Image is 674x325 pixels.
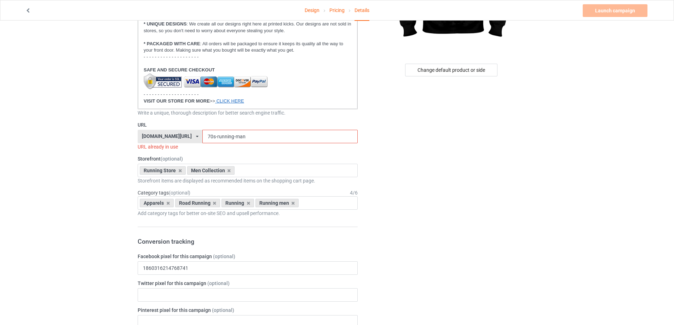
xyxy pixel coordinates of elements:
[138,177,358,184] div: Storefront items are displayed as recommended items on the shopping cart page.
[138,307,358,314] label: Pinterest pixel for this campaign
[140,166,186,175] div: Running Store
[144,21,186,27] strong: * UNIQUE DESIGNS
[144,98,352,105] p: >>
[255,199,299,207] div: Running men
[138,210,358,217] div: Add category tags for better on-site SEO and upsell performance.
[221,199,254,207] div: Running
[144,54,352,60] p: - - - - - - - - - - - - - - - - - - - -
[350,189,358,196] div: 4 / 6
[140,199,174,207] div: Apparels
[144,41,352,54] p: : All orders will be packaged to ensure it keeps its quality all the way to your front door. Maki...
[138,109,358,116] div: Write a unique, thorough description for better search engine traffic.
[207,280,230,286] span: (optional)
[213,254,235,259] span: (optional)
[144,74,267,89] img: ff-own-secure.png
[329,0,345,20] a: Pricing
[138,155,358,162] label: Storefront
[161,156,183,162] span: (optional)
[175,199,220,207] div: Road Running
[138,253,358,260] label: Facebook pixel for this campaign
[405,64,497,76] div: Change default product or side
[217,98,244,104] a: CLICK HERE
[142,134,192,139] div: [DOMAIN_NAME][URL]
[138,280,358,287] label: Twitter pixel for this campaign
[355,0,369,21] div: Details
[169,190,190,196] span: (optional)
[138,237,358,245] h3: Conversion tracking
[305,0,319,20] a: Design
[138,121,358,128] label: URL
[212,307,234,313] span: (optional)
[144,98,210,104] strong: VISIT OUR STORE FOR MORE
[144,91,352,98] p: - - - - - - - - - - - - - - - - - - - -
[138,189,190,196] label: Category tags
[138,143,358,150] div: URL already in use
[187,166,235,175] div: Men Collection
[144,67,215,72] strong: SAFE AND SECURE CHECKOUT
[144,41,200,46] strong: * PACKAGED WITH CARE
[144,21,352,34] p: : We create all our designs right here at printed kicks. Our designs are not sold in stores, so y...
